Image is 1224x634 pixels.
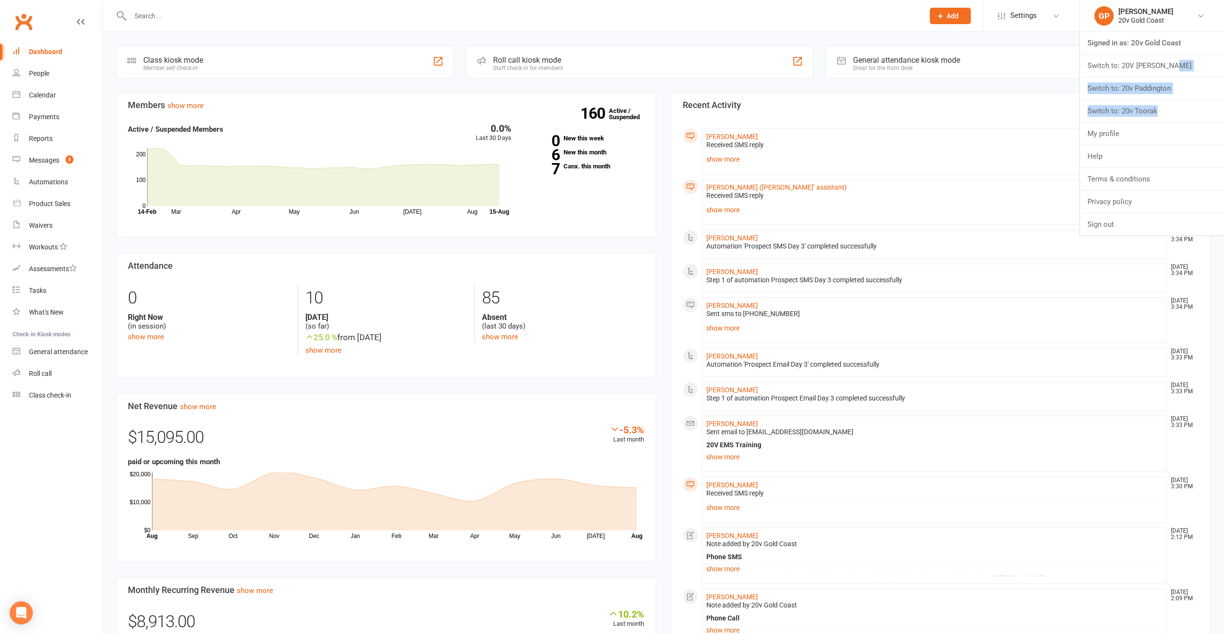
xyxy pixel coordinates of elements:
div: Last 30 Days [476,124,511,143]
a: [PERSON_NAME] [706,302,758,309]
a: [PERSON_NAME] [706,352,758,360]
a: Switch to: 20v Toorak [1080,100,1224,122]
span: 5 [66,155,73,164]
div: Roll call kiosk mode [493,55,563,65]
a: Calendar [13,84,102,106]
h3: Members [128,100,644,110]
a: show more [482,332,518,341]
div: General attendance kiosk mode [853,55,960,65]
time: [DATE] 3:34 PM [1166,264,1198,276]
a: Switch to: 20v Paddington [1080,77,1224,99]
div: Last month [610,424,644,445]
a: Roll call [13,363,102,385]
div: Note added by 20v Gold Coast [706,601,1163,609]
span: 25.0 % [305,332,337,342]
a: Automations [13,171,102,193]
h3: Attendance [128,261,644,271]
div: Step 1 of automation Prospect SMS Day 3 completed successfully [706,276,1163,284]
div: Note added by 20v Gold Coast [706,540,1163,548]
a: [PERSON_NAME] [706,268,758,276]
strong: 6 [526,148,560,162]
div: People [29,69,49,77]
time: [DATE] 3:33 PM [1166,382,1198,395]
div: Phone SMS [706,553,1163,561]
div: What's New [29,308,64,316]
strong: Active / Suspended Members [128,125,223,134]
a: Dashboard [13,41,102,63]
a: 6New this month [526,149,644,155]
strong: Absent [482,313,644,322]
a: Help [1080,145,1224,167]
div: [PERSON_NAME] [1118,7,1173,16]
a: Tasks [13,280,102,302]
div: Class kiosk mode [143,55,203,65]
div: Workouts [29,243,58,251]
span: Sent email to [EMAIL_ADDRESS][DOMAIN_NAME] [706,428,853,436]
div: Class check-in [29,391,71,399]
strong: paid or upcoming this month [128,457,220,466]
a: [PERSON_NAME] ([PERSON_NAME]’ assistant) [706,183,847,191]
a: [PERSON_NAME] [706,593,758,601]
div: Messages [29,156,59,164]
a: show more [706,203,1163,217]
div: (in session) [128,313,290,331]
a: show more [167,101,204,110]
h3: Monthly Recurring Revenue [128,585,644,595]
a: Messages 5 [13,150,102,171]
button: Add [930,8,971,24]
a: show more [706,562,1163,576]
a: 160Active / Suspended [609,100,651,127]
time: [DATE] 2:12 PM [1166,528,1198,540]
div: Staff check-in for members [493,65,563,71]
a: Clubworx [12,10,36,34]
div: Last month [608,608,644,629]
a: show more [706,152,1163,166]
div: Dashboard [29,48,62,55]
div: Received SMS reply [706,489,1163,497]
div: Automation 'Prospect SMS Day 3' completed successfully [706,242,1163,250]
a: [PERSON_NAME] [706,386,758,394]
a: [PERSON_NAME] [706,234,758,242]
div: Step 1 of automation Prospect Email Day 3 completed successfully [706,394,1163,402]
a: show more [180,402,216,411]
time: [DATE] 3:33 PM [1166,348,1198,361]
span: Add [947,12,959,20]
strong: 7 [526,162,560,176]
div: 0 [128,284,290,313]
div: Product Sales [29,200,70,207]
a: Terms & conditions [1080,168,1224,190]
div: Roll call [29,370,52,377]
div: Calendar [29,91,56,99]
a: 7Canx. this month [526,163,644,169]
div: (last 30 days) [482,313,644,331]
strong: [DATE] [305,313,468,322]
a: [PERSON_NAME] [706,420,758,427]
div: 20V EMS Training [706,441,1163,449]
h3: Net Revenue [128,401,644,411]
a: show more [706,321,1163,335]
a: People [13,63,102,84]
div: GP [1094,6,1114,26]
div: Automation 'Prospect Email Day 3' completed successfully [706,360,1163,369]
div: Payments [29,113,59,121]
input: Search... [127,9,917,23]
strong: Right Now [128,313,290,322]
a: Product Sales [13,193,102,215]
div: 20v Gold Coast [1118,16,1173,25]
div: 0.0% [476,124,511,133]
div: General attendance [29,348,88,356]
div: 10.2% [608,608,644,619]
h3: Recent Activity [683,100,1199,110]
a: Reports [13,128,102,150]
a: Switch to: 20V [PERSON_NAME] [1080,55,1224,77]
a: 0New this week [526,135,644,141]
div: (so far) [305,313,468,331]
div: from [DATE] [305,331,468,344]
span: Settings [1010,5,1037,27]
div: Tasks [29,287,46,294]
time: [DATE] 3:33 PM [1166,416,1198,428]
a: What's New [13,302,102,323]
div: Automations [29,178,68,186]
a: Signed in as: 20v Gold Coast [1080,32,1224,54]
span: Sent sms to [PHONE_NUMBER] [706,310,800,317]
